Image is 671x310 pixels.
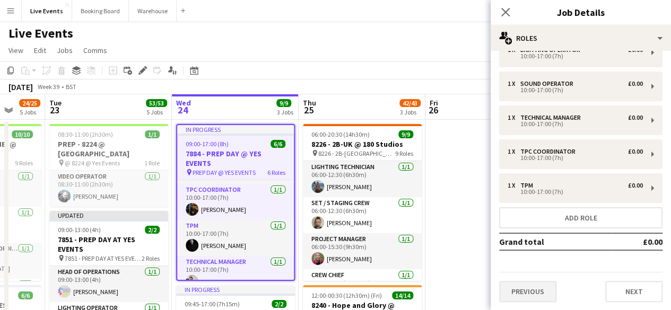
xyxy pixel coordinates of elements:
div: 10:00-17:00 (7h) [508,155,643,161]
div: In progress [177,125,294,134]
button: Add role [499,207,663,228]
app-card-role: Video Operator1/108:30-11:00 (2h30m)[PERSON_NAME] [49,171,168,207]
h1: Live Events [8,25,73,41]
span: PREP DAY @ YES EVENTS [193,169,256,176]
span: View [8,46,23,55]
span: Fri [430,98,438,108]
div: 10:00-17:00 (7h) [508,121,643,127]
app-job-card: 06:00-20:30 (14h30m)9/98226 - 2B-UK @ 180 Studios 8226 - 2B-[GEOGRAPHIC_DATA]9 RolesLighting Tech... [303,124,422,281]
span: 08:30-11:00 (2h30m) [58,130,113,138]
span: 2/2 [145,226,160,234]
button: Booking Board [72,1,129,21]
div: In progress [176,285,295,294]
h3: Job Details [491,5,671,19]
button: Warehouse [129,1,177,21]
span: @ 8224 @ Yes Events [65,159,120,167]
app-job-card: 08:30-11:00 (2h30m)1/1PREP - 8224 @ [GEOGRAPHIC_DATA] @ 8224 @ Yes Events1 RoleVideo Operator1/10... [49,124,168,207]
div: TPM [520,182,537,189]
div: Sound Operator [520,80,578,87]
div: £0.00 [628,80,643,87]
div: 1 x [508,148,520,155]
div: £0.00 [628,148,643,155]
span: Wed [176,98,191,108]
td: £0.00 [612,233,663,250]
span: 7851 - PREP DAY AT YES EVENTS [65,254,142,262]
app-card-role: TPM1/110:00-17:00 (7h)[PERSON_NAME] [177,220,294,256]
span: 23 [48,104,62,116]
span: 9 Roles [15,159,33,167]
span: 09:00-17:00 (8h) [186,140,229,148]
div: 1 x [508,80,520,87]
span: 06:00-20:30 (14h30m) [311,130,370,138]
span: 1 Role [144,159,160,167]
span: 25 [301,104,316,116]
div: 1 x [508,114,520,121]
div: £0.00 [628,182,643,189]
div: 5 Jobs [20,108,40,116]
span: 6/6 [271,140,285,148]
span: 24 [175,104,191,116]
app-card-role: Technical Manager1/110:00-17:00 (7h)[PERSON_NAME] [177,256,294,292]
span: 24/25 [19,99,40,107]
span: 10/10 [12,130,33,138]
span: 53/53 [146,99,167,107]
div: 3 Jobs [400,108,420,116]
span: 6 Roles [267,169,285,176]
span: 12:00-00:30 (12h30m) (Fri) [311,291,382,299]
div: 5 Jobs [146,108,167,116]
a: Edit [30,43,50,57]
div: 1 x [508,182,520,189]
span: Tue [49,98,62,108]
div: BST [66,83,76,91]
span: 42/43 [399,99,421,107]
div: £0.00 [628,114,643,121]
app-card-role: Crew Chief1/106:00-20:30 (14h30m) [303,269,422,305]
span: 09:45-17:00 (7h15m) [185,300,240,308]
td: Grand total [499,233,612,250]
span: Edit [34,46,46,55]
a: Jobs [53,43,77,57]
div: 10:00-17:00 (7h) [508,189,643,194]
app-job-card: In progress09:00-17:00 (8h)6/67884 - PREP DAY @ YES EVENTS PREP DAY @ YES EVENTS6 Roles10:00-17:0... [176,124,295,281]
div: [DATE] [8,82,33,92]
span: Week 39 [35,83,62,91]
app-card-role: Lighting Technician1/106:00-12:30 (6h30m)[PERSON_NAME] [303,161,422,197]
span: 2/2 [272,300,286,308]
div: 3 Jobs [277,108,293,116]
h3: 7884 - PREP DAY @ YES EVENTS [177,149,294,168]
div: 10:00-17:00 (7h) [508,54,643,59]
span: Thu [303,98,316,108]
a: Comms [79,43,111,57]
span: 9 Roles [395,149,413,157]
span: 8226 - 2B-[GEOGRAPHIC_DATA] [318,149,395,157]
div: Updated [49,211,168,219]
span: 9/9 [276,99,291,107]
app-card-role: Set / Staging Crew1/106:00-12:30 (6h30m)[PERSON_NAME] [303,197,422,233]
span: Comms [83,46,107,55]
app-card-role: Project Manager1/106:00-15:30 (9h30m)[PERSON_NAME] [303,233,422,269]
span: 9/9 [398,130,413,138]
span: 26 [428,104,438,116]
div: TPC Coordinator [520,148,580,155]
span: 1/1 [145,130,160,138]
h3: 7851 - PREP DAY AT YES EVENTS [49,235,168,254]
h3: 8226 - 2B-UK @ 180 Studios [303,139,422,149]
div: Technical Manager [520,114,585,121]
span: Jobs [57,46,73,55]
button: Next [605,281,663,302]
button: Live Events [22,1,72,21]
app-card-role: Head of Operations1/109:00-13:00 (4h)[PERSON_NAME] [49,266,168,302]
span: 09:00-13:00 (4h) [58,226,101,234]
app-card-role: TPC Coordinator1/110:00-17:00 (7h)[PERSON_NAME] [177,184,294,220]
span: 14/14 [392,291,413,299]
a: View [4,43,28,57]
h3: PREP - 8224 @ [GEOGRAPHIC_DATA] [49,139,168,158]
div: Roles [491,25,671,51]
span: 2 Roles [142,254,160,262]
button: Previous [499,281,556,302]
span: 6/6 [18,291,33,299]
div: 10:00-17:00 (7h) [508,87,643,93]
